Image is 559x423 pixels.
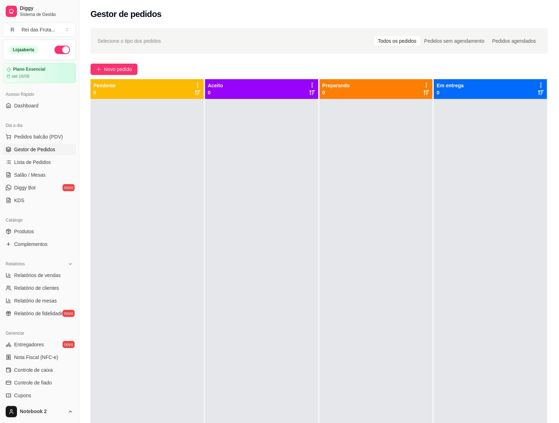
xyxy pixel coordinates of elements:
span: Relatório de mesas [14,297,57,304]
button: Select a team [3,23,76,37]
div: Gerenciar [3,328,76,339]
div: Dia a dia [3,120,76,131]
a: Complementos [3,239,76,250]
button: Pedidos balcão (PDV) [3,131,76,142]
div: Rei das Fruta ... [22,26,56,33]
p: Pendente [93,82,116,89]
a: Dashboard [3,100,76,111]
span: Controle de fiado [14,379,52,386]
span: Complementos [14,241,47,248]
span: Cupons [14,392,31,399]
span: Relatórios de vendas [14,272,61,279]
div: Pedidos agendados [488,36,540,46]
span: Produtos [14,228,34,235]
span: Relatório de fidelidade [14,310,63,317]
a: Relatórios de vendas [3,270,76,281]
a: Produtos [3,226,76,237]
div: Acesso Rápido [3,89,76,100]
span: Nota Fiscal (NFC-e) [14,354,58,361]
p: 0 [93,89,116,96]
span: Dashboard [14,102,39,109]
span: Gestor de Pedidos [14,146,55,153]
p: Aceito [208,82,223,89]
a: Salão / Mesas [3,169,76,181]
a: Diggy Botnovo [3,182,76,193]
span: Entregadores [14,341,44,348]
a: Cupons [3,390,76,401]
a: DiggySistema de Gestão [3,3,76,20]
span: Novo pedido [104,65,132,73]
a: Relatório de mesas [3,295,76,306]
a: Relatório de clientes [3,282,76,294]
span: Relatório de clientes [14,284,59,292]
p: Em entrega [437,82,464,89]
div: Loja aberta [9,46,38,54]
div: Todos os pedidos [374,36,420,46]
span: Lista de Pedidos [14,159,51,166]
span: Diggy [20,5,73,12]
button: Alterar Status [54,46,70,54]
span: Salão / Mesas [14,171,46,178]
a: Controle de caixa [3,364,76,376]
span: Relatórios [6,261,25,267]
span: Controle de caixa [14,366,53,374]
span: Notebook 2 [20,409,65,415]
span: R [9,26,16,33]
div: Pedidos sem agendamento [420,36,488,46]
button: Notebook 2 [3,403,76,420]
div: Catálogo [3,215,76,226]
p: Preparando [322,82,350,89]
a: Nota Fiscal (NFC-e) [3,352,76,363]
a: Plano Essencialaté 16/09 [3,63,76,83]
p: 0 [322,89,350,96]
span: KDS [14,197,24,204]
article: Plano Essencial [13,67,45,72]
article: até 16/09 [12,74,29,79]
span: Pedidos balcão (PDV) [14,133,63,140]
span: Sistema de Gestão [20,12,73,17]
button: Novo pedido [91,64,138,75]
span: plus [96,67,101,72]
h2: Gestor de pedidos [91,8,162,20]
a: Controle de fiado [3,377,76,388]
a: Gestor de Pedidos [3,144,76,155]
span: Selecione o tipo dos pedidos [98,37,161,45]
a: Lista de Pedidos [3,157,76,168]
a: KDS [3,195,76,206]
a: Relatório de fidelidadenovo [3,308,76,319]
span: Diggy Bot [14,184,36,191]
p: 0 [437,89,464,96]
p: 0 [208,89,223,96]
a: Entregadoresnovo [3,339,76,350]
